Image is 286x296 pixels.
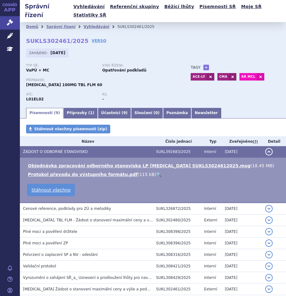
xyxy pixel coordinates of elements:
a: VERSO [92,38,107,44]
span: Validační protokol [23,264,56,268]
span: 0 [155,111,158,115]
button: detail [265,205,273,212]
a: Newsletter [191,108,221,118]
a: Referenční skupiny [108,2,161,11]
span: Vyrozumění o zahájení SŘ_a_ Usnesení o prodloužení lhůty pro navrhování důkazů_SUKLS302461/2025 [23,275,215,280]
td: [DATE] [222,249,262,260]
strong: - [102,97,104,101]
strong: [DATE] [51,51,66,55]
td: SUKL392683/2025 [153,146,201,158]
p: RS: [102,93,172,96]
span: ŽÁDOST O ODBORNÉ STANOVISKO [23,150,88,154]
th: Detail [262,137,286,146]
strong: AKALABRUTINIB [26,97,44,101]
button: detail [265,148,273,155]
td: [DATE] [222,237,262,249]
span: Potvrzení o zaplacení SP a NV - odeslání [23,252,98,257]
a: RR MCL [239,73,257,81]
button: detail [265,262,273,270]
li: ( ) [28,171,280,178]
a: Sloučení (0) [131,108,163,118]
p: Přípravek: [26,78,178,82]
a: Poznámka [163,108,191,118]
li: SUKLS302461/2025 [117,22,162,31]
button: detail [265,228,273,235]
a: Objednávka zpracování odborného stanoviska LP [MEDICAL_DATA] SUKLS3024612025.msg [28,163,250,168]
td: [DATE] [222,260,262,272]
span: Interní [204,150,216,154]
span: 18.45 MB [252,163,272,168]
span: CALQUENCE Žádost o stanovení maximální ceny a výše a podmínek úhrady LP_OT 1/2 [23,287,192,291]
p: Typ SŘ: [26,64,96,67]
a: Stáhnout všechno [27,184,75,196]
span: Cenové reference, podklady pro ZÚ a metodiky [23,206,111,211]
span: Plné moci a pověření držitele [23,229,77,234]
span: CALQUENCE, TBL FLM - Žádost o stanovení maximální ceny a výše a podmínek úhrady LP [23,218,198,222]
span: Interní [204,275,216,280]
button: detail [265,285,273,293]
span: Plné moci a pověření ZP [23,241,68,245]
a: Protokol převodu do výstupního formátu.pdf [28,172,138,177]
a: Statistiky SŘ [71,11,108,19]
button: detail [265,216,273,224]
th: Název [20,137,153,146]
a: ACE-LY [191,73,207,81]
span: [MEDICAL_DATA] 100MG TBL FLM 60 [26,83,102,87]
a: Účastníci (9) [98,108,131,118]
p: Stav řízení: [102,64,172,67]
th: Číslo jednací [153,137,201,146]
a: CMA [217,73,229,81]
span: Interní [204,241,216,245]
span: 115 kB [139,172,155,177]
p: ATC: [26,93,96,96]
li: ( ) [28,163,280,169]
a: Vyhledávání [71,2,107,11]
td: SUKL308429/2025 [153,272,201,283]
td: [DATE] [222,272,262,283]
span: Interní [204,229,216,234]
td: SUKL308316/2025 [153,249,201,260]
a: Domů [26,25,38,29]
td: SUKL326872/2025 [153,203,201,215]
h2: Správní řízení [20,2,71,19]
a: Písemnosti (9) [26,108,63,118]
td: [DATE] [222,214,262,226]
span: Externí [204,287,217,291]
a: Stáhnout všechny písemnosti (zip) [26,125,110,133]
td: [DATE] [222,146,262,158]
span: Externí [204,218,217,222]
span: 9 [56,111,58,115]
th: Zveřejněno [222,137,262,146]
span: Interní [204,206,216,211]
button: detail [265,239,273,247]
a: Písemnosti SŘ [197,2,238,11]
span: 9 [123,111,126,115]
td: SUKL308396/2025 [153,237,201,249]
strong: Opatřování podkladů [102,68,146,72]
button: detail [265,251,273,258]
span: Interní [204,264,216,268]
td: [DATE] [222,283,262,295]
span: 1 [90,111,93,115]
td: [DATE] [222,226,262,237]
span: Interní [204,252,216,257]
td: SUKL308398/2025 [153,226,201,237]
span: Zahájeno: [29,50,49,55]
th: Typ [201,137,222,146]
a: Správní řízení [46,25,75,29]
strong: VaPÚ + MC [26,68,49,72]
abbr: (?) [253,140,258,144]
a: + [203,65,209,70]
a: Přípravky (1) [63,108,98,118]
button: detail [265,274,273,281]
a: Běžící lhůty [162,2,196,11]
span: Stáhnout všechny písemnosti (zip) [34,127,107,131]
td: SUKL302461/2025 [153,283,201,295]
a: 🔍 [156,172,161,177]
strong: SUKLS302461/2025 [26,38,89,44]
a: Moje SŘ [239,2,263,11]
h3: Tagy [191,64,201,71]
td: SUKL308421/2025 [153,260,201,272]
td: SUKL302480/2025 [153,214,201,226]
a: Vyhledávání [84,25,109,29]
